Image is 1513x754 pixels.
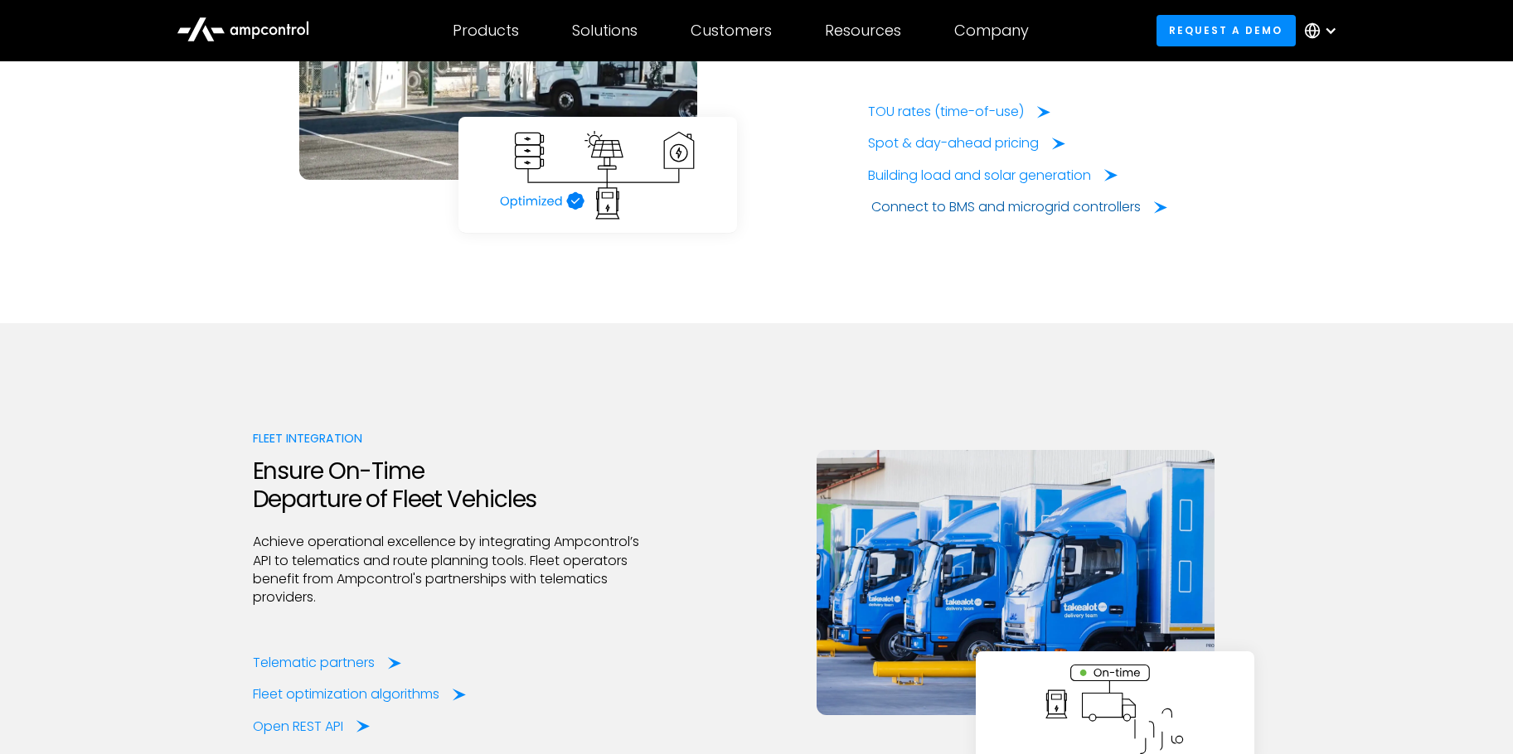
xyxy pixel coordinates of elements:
a: Open REST API [253,718,370,736]
img: Aeversa's fleet charging service [817,450,1215,715]
div: Connect to BMS and microgrid controllers [871,198,1141,216]
div: Spot & day-ahead pricing [868,134,1039,152]
div: Fleet Integration [253,429,646,447]
a: TOU rates (time-of-use) [868,103,1050,121]
img: Optimize charging with battery and solar [472,130,724,220]
h2: Ensure On-Time Departure of Fleet Vehicles [253,457,646,513]
a: Telematic partners [253,654,401,672]
div: Telematic partners [253,654,375,672]
div: Products [453,22,519,40]
a: Building load and solar generation [868,167,1118,185]
div: Solutions [572,22,638,40]
div: Customers [691,22,772,40]
div: TOU rates (time-of-use) [868,103,1024,121]
div: Company [954,22,1029,40]
div: Open REST API [253,718,343,736]
div: Resources [825,22,901,40]
a: Fleet optimization algorithms [253,685,466,703]
p: Achieve operational excellence by integrating Ampcontrol’s API to telematics and route planning t... [253,533,646,607]
div: Building load and solar generation [868,167,1091,185]
a: Connect to BMS and microgrid controllers [871,198,1167,216]
a: Spot & day-ahead pricing [868,134,1065,152]
a: Request a demo [1157,15,1296,46]
div: Fleet optimization algorithms [253,685,439,703]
